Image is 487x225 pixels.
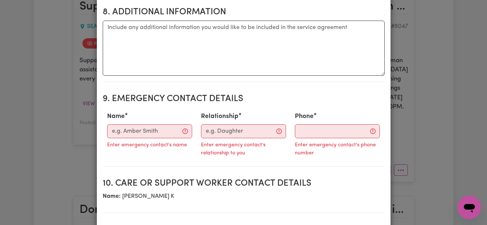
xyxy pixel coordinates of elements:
input: e.g. Amber Smith [107,124,192,138]
h2: 10. Care or support worker contact details [103,178,385,189]
h2: 8. Additional Information [103,7,385,18]
label: Relationship [201,112,239,121]
input: e.g. Daughter [201,124,286,138]
label: Name [107,112,125,121]
iframe: Button to launch messaging window [458,196,481,219]
p: Enter emergency contact's phone number [295,141,380,157]
b: Name: [103,193,121,199]
p: Enter emergency contact's relationship to you [201,141,286,157]
h2: 9. Emergency Contact Details [103,94,385,104]
p: Enter emergency contact's name [107,141,187,149]
label: Phone [295,112,314,121]
p: [PERSON_NAME] K [103,192,385,201]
